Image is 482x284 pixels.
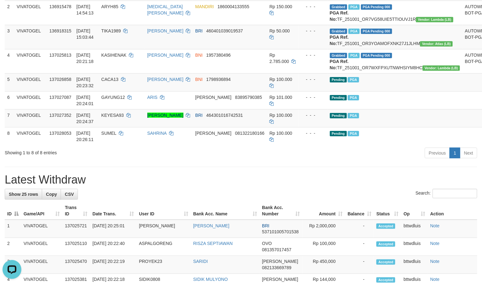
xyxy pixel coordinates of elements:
[3,3,21,21] button: Open LiveChat chat widget
[348,4,359,10] span: Marked by bttwdluis
[206,77,231,82] span: Copy 1798936894 to clipboard
[195,4,214,9] span: MANDIRI
[5,73,14,91] td: 5
[5,189,42,200] a: Show 25 rows
[361,4,392,10] span: PGA Pending
[327,1,463,25] td: TF_251001_OR7VG58UIE5TTIOUVJ1R
[303,220,345,238] td: Rp 2,000,000
[270,53,289,64] span: Rp 2.785.000
[5,256,21,274] td: 3
[430,241,440,246] a: Note
[14,73,47,91] td: VIVATOGEL
[376,224,395,229] span: Accepted
[376,277,395,283] span: Accepted
[348,29,359,34] span: Marked by bttwdluis
[5,25,14,49] td: 3
[348,131,359,136] span: PGA
[65,192,74,197] span: CSV
[262,277,298,282] span: [PERSON_NAME]
[270,95,292,100] span: Rp 101.000
[430,223,440,228] a: Note
[330,113,347,118] span: Pending
[235,131,264,136] span: Copy 081322180166 to clipboard
[5,91,14,109] td: 6
[217,4,249,9] span: Copy 1860004133555 to clipboard
[345,238,374,256] td: -
[425,148,450,158] a: Previous
[5,1,14,25] td: 2
[262,241,272,246] span: OVO
[262,259,298,264] span: [PERSON_NAME]
[14,127,47,145] td: VIVATOGEL
[401,238,428,256] td: bttwdluis
[401,202,428,220] th: Op: activate to sort column ascending
[430,259,440,264] a: Note
[49,113,71,118] span: 137027352
[301,130,325,136] div: - - -
[433,189,477,198] input: Search:
[101,77,118,82] span: CACA13
[101,53,126,58] span: KASIHENAK
[14,109,47,127] td: VIVATOGEL
[270,131,292,136] span: Rp 100.000
[301,112,325,118] div: - - -
[147,131,167,136] a: SAHRINA
[348,77,359,82] span: Marked by bttwdluis
[376,259,395,265] span: Accepted
[327,25,463,49] td: TF_251001_OR3YOAMOFXNK27J1JLHM
[270,113,292,118] span: Rp 100.000
[330,131,347,136] span: Pending
[49,131,71,136] span: 137028053
[14,1,47,25] td: VIVATOGEL
[195,131,232,136] span: [PERSON_NAME]
[195,28,203,33] span: BRI
[101,4,118,9] span: ARYH85
[147,113,183,118] a: [PERSON_NAME]
[301,28,325,34] div: - - -
[206,53,231,58] span: Copy 1957380496 to clipboard
[348,113,359,118] span: Marked by bttwdluis
[374,202,401,220] th: Status: activate to sort column ascending
[14,25,47,49] td: VIVATOGEL
[361,53,392,58] span: PGA Pending
[21,202,63,220] th: Game/API: activate to sort column ascending
[90,220,136,238] td: [DATE] 20:25:01
[206,113,243,118] span: Copy 464301016742531 to clipboard
[270,77,292,82] span: Rp 100.000
[76,53,94,64] span: [DATE] 20:21:18
[303,256,345,274] td: Rp 450,000
[330,95,347,100] span: Pending
[330,53,348,58] span: Grabbed
[49,53,71,58] span: 137025813
[136,256,191,274] td: PROYEK23
[147,77,183,82] a: [PERSON_NAME]
[235,95,262,100] span: Copy 83895790385 to clipboard
[21,256,63,274] td: VIVATOGEL
[61,189,78,200] a: CSV
[76,28,94,40] span: [DATE] 15:03:44
[450,148,460,158] a: 1
[345,256,374,274] td: -
[63,202,90,220] th: Trans ID: activate to sort column ascending
[193,241,233,246] a: RISZA SEPTIAWAN
[301,52,325,58] div: - - -
[330,10,349,22] b: PGA Ref. No:
[76,113,94,124] span: [DATE] 20:24:37
[63,256,90,274] td: 137025470
[5,147,196,156] div: Showing 1 to 8 of 8 entries
[193,259,208,264] a: SARIDI
[195,113,203,118] span: BRI
[63,220,90,238] td: 137025721
[301,94,325,100] div: - - -
[49,28,71,33] span: 136918315
[330,35,349,46] b: PGA Ref. No:
[147,4,183,15] a: [MEDICAL_DATA][PERSON_NAME]
[270,4,292,9] span: Rp 150.000
[5,49,14,73] td: 4
[195,95,232,100] span: [PERSON_NAME]
[49,77,71,82] span: 137026858
[90,202,136,220] th: Date Trans.: activate to sort column ascending
[101,113,124,118] span: KEYESA93
[46,192,57,197] span: Copy
[345,220,374,238] td: -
